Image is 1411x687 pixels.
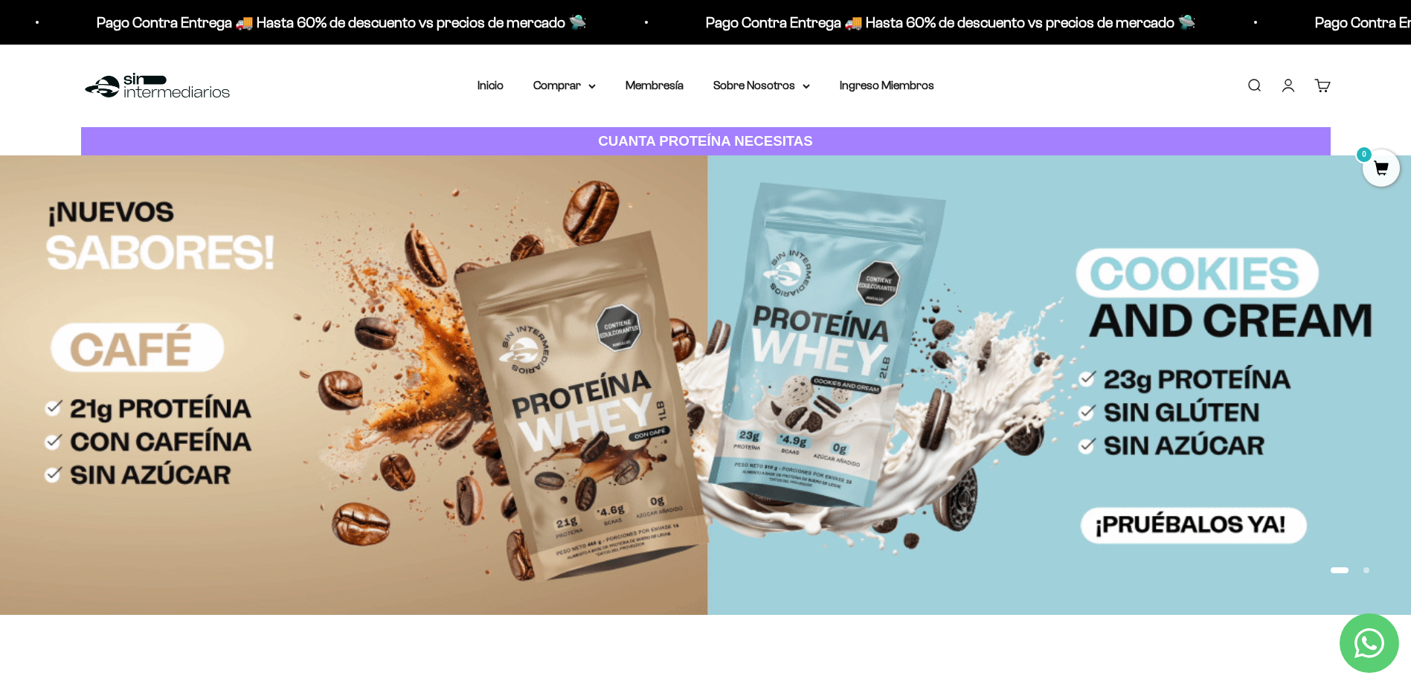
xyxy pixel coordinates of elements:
[713,76,810,95] summary: Sobre Nosotros
[533,76,596,95] summary: Comprar
[91,10,581,34] p: Pago Contra Entrega 🚚 Hasta 60% de descuento vs precios de mercado 🛸
[1363,161,1400,178] a: 0
[1355,146,1373,164] mark: 0
[81,127,1331,156] a: CUANTA PROTEÍNA NECESITAS
[840,79,934,91] a: Ingreso Miembros
[478,79,504,91] a: Inicio
[626,79,684,91] a: Membresía
[700,10,1190,34] p: Pago Contra Entrega 🚚 Hasta 60% de descuento vs precios de mercado 🛸
[598,133,813,149] strong: CUANTA PROTEÍNA NECESITAS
